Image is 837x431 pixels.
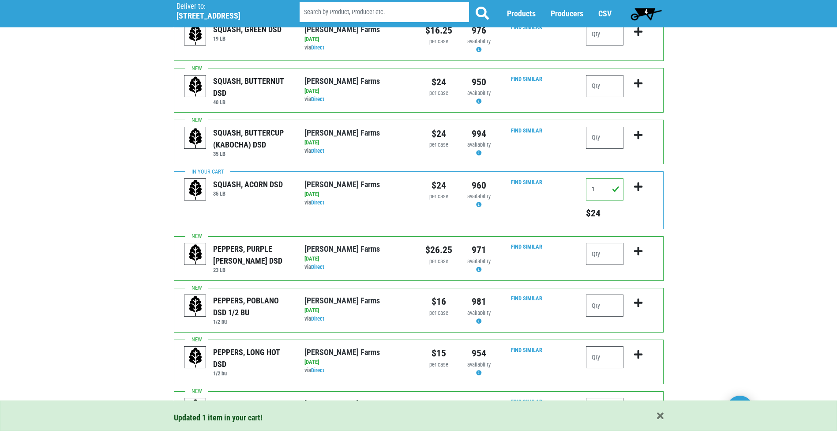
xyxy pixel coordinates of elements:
a: [PERSON_NAME] Farms [304,76,380,86]
h5: [STREET_ADDRESS] [176,11,277,21]
a: Find Similar [511,347,542,353]
div: 960 [465,178,492,193]
input: Qty [586,295,623,317]
input: Qty [586,243,623,265]
h6: 1/2 bu [213,318,291,325]
a: Find Similar [511,243,542,250]
h6: 19 LB [213,35,282,42]
div: SQUASH, BUTTERNUT DSD [213,75,291,99]
span: availability [467,193,491,200]
div: $24 [425,75,452,89]
div: PEPPERS, PURPLE [PERSON_NAME] DSD [213,243,291,267]
input: Qty [586,23,623,45]
img: placeholder-variety-43d6402dacf2d531de610a020419775a.svg [184,127,206,149]
a: Find Similar [511,179,542,185]
div: [DATE] [304,87,412,95]
a: Direct [311,264,324,270]
div: via [304,199,412,207]
a: Direct [311,367,324,374]
div: per case [425,257,452,266]
input: Search by Product, Producer etc. [300,3,469,23]
a: Direct [311,96,324,102]
h6: 1/2 bu [213,370,291,377]
span: 4 [645,8,648,15]
div: SQUASH, BUTTERCUP (KABOCHA) DSD [213,127,291,151]
div: via [304,95,412,104]
a: [PERSON_NAME] Farms [304,25,380,34]
span: availability [467,258,491,265]
div: [DATE] [304,306,412,315]
div: 954 [465,346,492,360]
div: 876 [465,398,492,412]
img: placeholder-variety-43d6402dacf2d531de610a020419775a.svg [184,76,206,98]
div: PEPPERS, POBLANO DSD 1/2 BU [213,295,291,318]
div: [DATE] [304,35,412,44]
div: per case [425,361,452,369]
a: Find Similar [511,295,542,302]
div: 981 [465,295,492,309]
div: SQUASH, GREEN DSD [213,23,282,35]
a: [PERSON_NAME] Farms [304,348,380,357]
div: via [304,147,412,155]
p: Deliver to: [176,2,277,11]
div: via [304,44,412,52]
a: CSV [598,9,612,19]
a: Direct [311,315,324,322]
input: Qty [586,398,623,420]
h5: Total price [586,208,623,219]
img: placeholder-variety-43d6402dacf2d531de610a020419775a.svg [184,347,206,369]
div: $16.25 [425,23,452,38]
h6: 35 LB [213,151,291,157]
div: via [304,367,412,375]
img: placeholder-variety-43d6402dacf2d531de610a020419775a.svg [184,295,206,317]
h6: 40 LB [213,99,291,106]
a: Find Similar [511,398,542,405]
h6: 23 LB [213,267,291,273]
a: [PERSON_NAME] Farms [304,296,380,305]
div: Availability may be subject to change. [465,193,492,209]
a: 4 [627,5,666,23]
a: Find Similar [511,127,542,134]
div: per case [425,38,452,46]
div: via [304,315,412,323]
a: Find Similar [511,24,542,30]
input: Qty [586,346,623,368]
a: Direct [311,199,324,206]
input: Qty [586,127,623,149]
div: [DATE] [304,255,412,263]
a: [PERSON_NAME] Farms [304,180,380,189]
a: Direct [311,147,324,154]
input: Qty [586,75,623,97]
div: $15 [425,346,452,360]
a: Producers [551,9,583,19]
a: [PERSON_NAME] Farms [304,399,380,408]
div: per case [425,193,452,201]
div: 994 [465,127,492,141]
div: PEPPERS, [PERSON_NAME] DSD [213,398,291,422]
div: 971 [465,243,492,257]
h6: 35 LB [213,190,283,197]
img: placeholder-variety-43d6402dacf2d531de610a020419775a.svg [184,179,206,201]
img: placeholder-variety-43d6402dacf2d531de610a020419775a.svg [184,398,206,420]
div: per case [425,309,452,318]
div: $24 [425,127,452,141]
input: Qty [586,178,623,200]
div: SQUASH, ACORN DSD [213,178,283,190]
span: availability [467,90,491,96]
a: Direct [311,44,324,51]
div: per case [425,141,452,149]
img: placeholder-variety-43d6402dacf2d531de610a020419775a.svg [184,243,206,265]
div: $22 [425,398,452,412]
span: availability [467,38,491,45]
div: via [304,263,412,272]
div: [DATE] [304,358,412,367]
a: Products [507,9,536,19]
span: availability [467,310,491,316]
div: $26.25 [425,243,452,257]
div: 950 [465,75,492,89]
a: [PERSON_NAME] Farms [304,128,380,137]
div: PEPPERS, LONG HOT DSD [213,346,291,370]
span: availability [467,361,491,368]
